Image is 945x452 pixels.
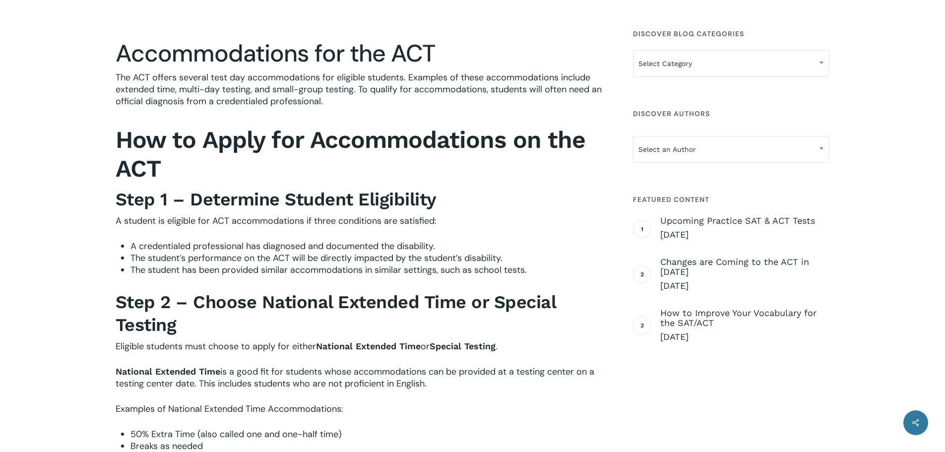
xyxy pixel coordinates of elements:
strong: Special Testing [430,341,496,351]
span: 50% Extra Time (also called one and one-half time) [130,428,342,440]
b: Step 2 – Choose National Extended Time or Special Testing [116,292,556,335]
span: The student’s performance on the ACT will be directly impacted by the student’s disability. [130,252,503,264]
span: Breaks as needed [130,440,203,452]
span: is a good fit for students whose accommodations can be provided at a testing center on a testing ... [116,366,594,389]
b: National Extended Time [116,366,220,377]
a: Upcoming Practice SAT & ACT Tests [DATE] [660,216,829,241]
h2: Accommodations for the ACT [116,39,605,68]
iframe: Chatbot [880,387,931,438]
span: [DATE] [660,331,829,343]
span: Select Category [633,53,829,74]
a: How to Improve Your Vocabulary for the SAT/ACT [DATE] [660,308,829,343]
h4: Featured Content [633,191,829,208]
span: Changes are Coming to the ACT in [DATE] [660,257,829,277]
h4: Discover Blog Categories [633,25,829,43]
span: Select Category [633,50,829,77]
b: Step 1 – Determine Student Eligibility [116,189,437,210]
span: The student has been provided similar accommodations in similar settings, such as school tests. [130,264,527,276]
span: Eligible students must choose to apply for either or . [116,340,498,352]
span: A credentialed professional has diagnosed and documented the disability. [130,240,435,252]
span: Examples of National Extended Time Accommodations: [116,403,343,415]
span: Select an Author [633,136,829,163]
h4: Discover Authors [633,105,829,123]
span: Select an Author [633,139,829,160]
strong: National Extended Time [316,341,421,351]
a: Changes are Coming to the ACT in [DATE] [DATE] [660,257,829,292]
p: The ACT offers several test day accommodations for eligible students. Examples of these accommoda... [116,71,605,121]
span: [DATE] [660,229,829,241]
span: Upcoming Practice SAT & ACT Tests [660,216,829,226]
span: [DATE] [660,280,829,292]
span: A student is eligible for ACT accommodations if three conditions are satisfied: [116,215,437,227]
strong: How to Apply for Accommodations on the ACT [116,126,585,183]
span: How to Improve Your Vocabulary for the SAT/ACT [660,308,829,328]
